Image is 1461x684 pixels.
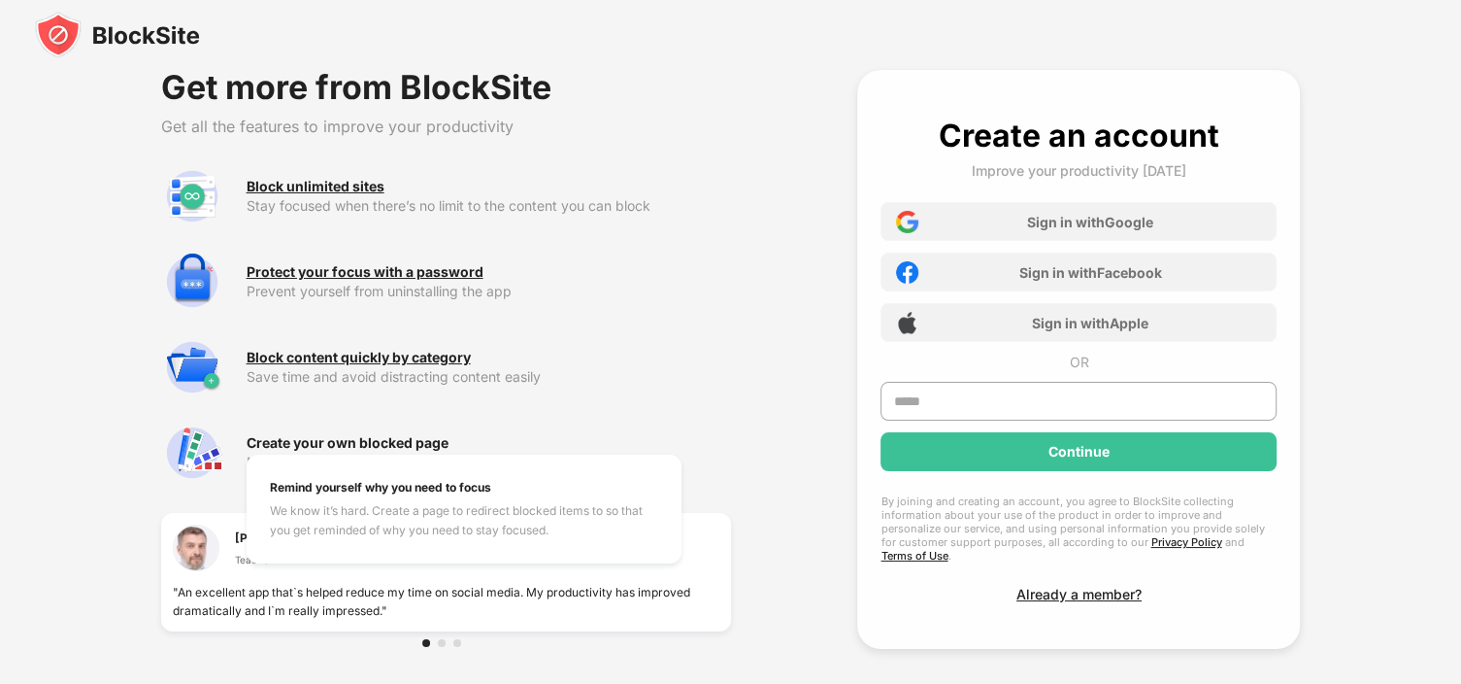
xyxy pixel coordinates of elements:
div: Prevent yourself from uninstalling the app [247,284,731,299]
div: Get all the features to improve your productivity [161,117,731,136]
img: premium-category.svg [161,336,223,398]
div: Block unlimited sites [247,179,384,194]
div: "An excellent app that`s helped reduce my time on social media. My productivity has improved dram... [173,583,719,620]
a: Terms of Use [880,549,947,563]
img: testimonial-1.jpg [173,525,219,571]
img: premium-unlimited-blocklist.svg [161,165,223,227]
div: Create your own blocked page [247,435,448,451]
img: google-icon.png [896,211,918,233]
div: Protect your focus with a password [247,264,483,280]
div: Make it inspiring or funny, to help keep your focus. [247,455,731,470]
div: Create an account [939,117,1219,154]
div: Improve your productivity [DATE] [972,162,1186,179]
div: Block content quickly by category [247,350,471,365]
a: Privacy Policy [1150,535,1221,549]
div: [PERSON_NAME] [235,529,333,547]
div: Save time and avoid distracting content easily [247,369,731,385]
div: OR [1069,354,1088,370]
div: Sign in with Google [1027,214,1153,230]
div: Get more from BlockSite [161,70,731,105]
img: blocksite-icon-black.svg [35,12,200,58]
div: We know it’s hard. Create a page to redirect blocked items to so that you get reminded of why you... [270,501,658,540]
div: By joining and creating an account, you agree to BlockSite collecting information about your use ... [880,495,1277,563]
img: premium-customize-block-page.svg [161,422,223,484]
div: Remind yourself why you need to focus [270,478,658,497]
div: Already a member? [1016,586,1142,602]
div: Sign in with Apple [1032,315,1148,331]
img: facebook-icon.png [896,261,918,284]
img: apple-icon.png [896,312,918,334]
div: Continue [1048,444,1110,460]
div: Sign in with Facebook [1018,264,1161,281]
div: Teacher [235,552,333,567]
div: Stay focused when there’s no limit to the content you can block [247,198,731,214]
img: premium-password-protection.svg [161,251,223,313]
